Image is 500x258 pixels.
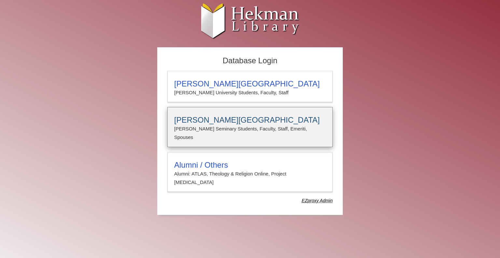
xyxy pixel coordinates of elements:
[174,160,326,170] h3: Alumni / Others
[302,198,333,203] dfn: Use Alumni login
[174,160,326,187] summary: Alumni / OthersAlumni: ATLAS, Theology & Religion Online, Project [MEDICAL_DATA]
[164,54,336,68] h2: Database Login
[174,115,326,125] h3: [PERSON_NAME][GEOGRAPHIC_DATA]
[167,107,333,147] a: [PERSON_NAME][GEOGRAPHIC_DATA][PERSON_NAME] Seminary Students, Faculty, Staff, Emeriti, Spouses
[174,79,326,88] h3: [PERSON_NAME][GEOGRAPHIC_DATA]
[167,71,333,102] a: [PERSON_NAME][GEOGRAPHIC_DATA][PERSON_NAME] University Students, Faculty, Staff
[174,170,326,187] p: Alumni: ATLAS, Theology & Religion Online, Project [MEDICAL_DATA]
[174,125,326,142] p: [PERSON_NAME] Seminary Students, Faculty, Staff, Emeriti, Spouses
[174,88,326,97] p: [PERSON_NAME] University Students, Faculty, Staff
